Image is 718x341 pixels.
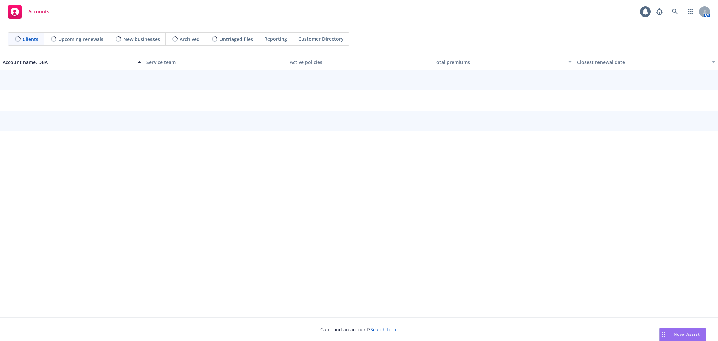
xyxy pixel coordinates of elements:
span: Customer Directory [298,35,344,42]
span: Can't find an account? [320,326,398,333]
span: Untriaged files [219,36,253,43]
span: Archived [180,36,200,43]
a: Accounts [5,2,52,21]
div: Closest renewal date [577,59,708,66]
button: Active policies [287,54,431,70]
span: Clients [23,36,38,43]
span: Reporting [264,35,287,42]
button: Nova Assist [659,328,706,341]
button: Closest renewal date [574,54,718,70]
div: Account name, DBA [3,59,134,66]
a: Search for it [370,326,398,333]
a: Switch app [684,5,697,19]
button: Total premiums [431,54,575,70]
div: Drag to move [660,328,668,341]
a: Report a Bug [653,5,666,19]
div: Total premiums [434,59,565,66]
div: Active policies [290,59,428,66]
button: Service team [144,54,287,70]
div: Service team [146,59,285,66]
a: Search [668,5,682,19]
span: New businesses [123,36,160,43]
span: Nova Assist [674,331,700,337]
span: Accounts [28,9,49,14]
span: Upcoming renewals [58,36,103,43]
